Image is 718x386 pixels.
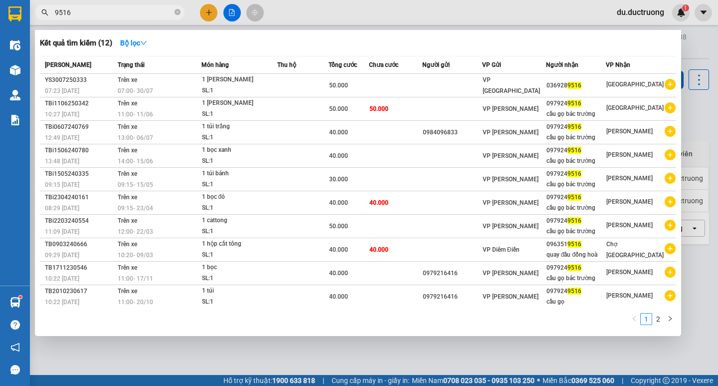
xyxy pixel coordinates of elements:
span: VP [PERSON_NAME] [483,223,538,230]
span: 09:15 [DATE] [45,181,79,188]
span: [PERSON_NAME] [606,175,653,182]
div: TB2010230617 [45,286,115,297]
span: [GEOGRAPHIC_DATA] [606,81,664,88]
span: 10:20 - 09/03 [118,252,153,259]
span: Món hàng [201,61,229,68]
span: Trên xe [118,264,137,271]
span: 40.000 [329,270,348,277]
span: 07:23 [DATE] [45,87,79,94]
span: Trạng thái [118,61,145,68]
span: Trên xe [118,194,137,201]
span: VP Gửi [482,61,501,68]
span: Trên xe [118,170,137,177]
span: Người gửi [422,61,450,68]
span: 9516 [567,194,581,201]
h3: Kết quả tìm kiếm ( 12 ) [40,38,112,48]
span: 40.000 [369,199,388,206]
span: [GEOGRAPHIC_DATA] [606,104,664,111]
span: plus-circle [665,79,676,90]
div: YS3007250333 [45,75,115,85]
div: cầu gọ bác trường [546,156,605,166]
div: TBi0607240769 [45,122,115,132]
span: 09:15 - 23/04 [118,205,153,212]
div: TBi2203240554 [45,216,115,226]
div: cầu gọ bác trường [546,179,605,190]
div: TB0903240666 [45,239,115,250]
div: 097924 [546,169,605,179]
li: 1 [640,313,652,325]
span: Trên xe [118,288,137,295]
span: plus-circle [665,173,676,184]
span: Trên xe [118,147,137,154]
div: 1 bọc [202,262,277,273]
span: plus-circle [665,196,676,207]
span: [PERSON_NAME] [606,151,653,158]
div: TBi2304240161 [45,192,115,203]
span: 9516 [567,100,581,107]
span: 12:49 [DATE] [45,134,79,141]
div: 097924 [546,192,605,203]
span: 09:15 - 15/05 [118,181,153,188]
div: SL: 1 [202,156,277,167]
span: Thu hộ [277,61,296,68]
img: warehouse-icon [10,90,20,100]
span: Chưa cước [369,61,398,68]
span: notification [10,343,20,352]
span: VP [PERSON_NAME] [483,152,538,159]
div: cầu gọ bác trường [546,226,605,237]
span: VP [PERSON_NAME] [483,293,538,300]
div: SL: 1 [202,273,277,284]
span: 9516 [567,217,581,224]
button: left [628,313,640,325]
span: plus-circle [665,149,676,160]
img: warehouse-icon [10,65,20,75]
span: VP [PERSON_NAME] [483,270,538,277]
img: warehouse-icon [10,297,20,308]
span: VP Nhận [606,61,630,68]
div: 097924 [546,145,605,156]
li: Next Page [664,313,676,325]
span: Tổng cước [329,61,357,68]
span: 50.000 [329,105,348,112]
span: 9516 [567,147,581,154]
div: 1 túi [202,286,277,297]
span: 10:22 [DATE] [45,275,79,282]
span: 9516 [567,241,581,248]
span: VP Diêm Điền [483,246,520,253]
div: 1 bọc xanh [202,145,277,156]
span: 9516 [567,82,581,89]
span: 12:00 - 22/03 [118,228,153,235]
div: 036928 [546,80,605,91]
div: SL: 1 [202,109,277,120]
span: 9516 [567,264,581,271]
span: plus-circle [665,220,676,231]
div: TBi1506240780 [45,145,115,156]
div: 0984096833 [423,127,482,138]
span: 07:00 - 30/07 [118,87,153,94]
li: 2 [652,313,664,325]
span: search [41,9,48,16]
span: Trên xe [118,100,137,107]
span: plus-circle [665,126,676,137]
div: SL: 1 [202,203,277,214]
span: message [10,365,20,375]
span: 9516 [567,123,581,130]
span: plus-circle [665,290,676,301]
span: Trên xe [118,241,137,248]
span: 40.000 [329,246,348,253]
span: 11:00 - 20/10 [118,299,153,306]
a: 1 [641,314,652,325]
button: Bộ lọcdown [112,35,155,51]
span: 09:29 [DATE] [45,252,79,259]
img: logo-vxr [8,6,21,21]
span: VP [PERSON_NAME] [483,129,538,136]
span: 40.000 [369,246,388,253]
span: [PERSON_NAME] [45,61,91,68]
span: Chợ [GEOGRAPHIC_DATA] [606,241,664,259]
span: [PERSON_NAME] [606,269,653,276]
div: 1 cattong [202,215,277,226]
div: 0979216416 [423,292,482,302]
div: TBi1106250342 [45,98,115,109]
span: Người nhận [546,61,578,68]
div: 0979216416 [423,268,482,279]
